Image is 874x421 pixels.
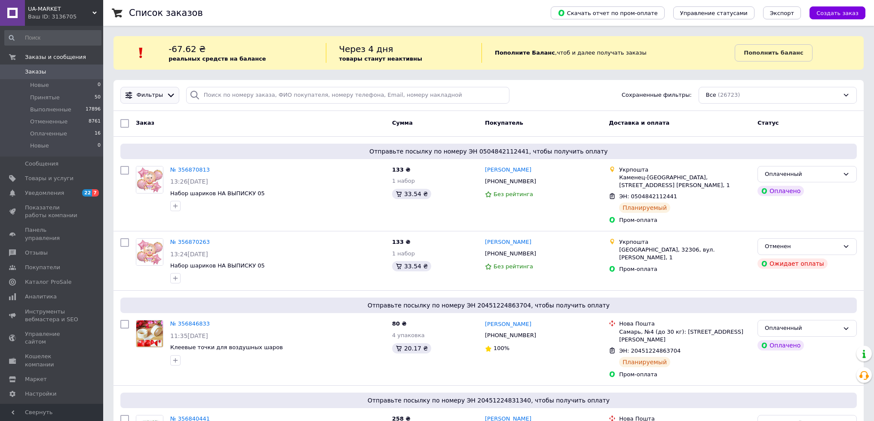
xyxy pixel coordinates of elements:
[485,238,531,246] a: [PERSON_NAME]
[339,55,423,62] b: товары станут неактивны
[25,375,47,383] span: Маркет
[30,94,60,101] span: Принятые
[124,301,853,310] span: Отправьте посылку по номеру ЭН 20451224863704, чтобы получить оплату
[485,320,531,329] a: [PERSON_NAME]
[92,189,99,197] span: 7
[735,44,812,61] a: Пополнить баланс
[392,332,425,338] span: 4 упаковка
[619,265,751,273] div: Пром-оплата
[622,91,692,99] span: Сохраненные фильтры:
[136,120,154,126] span: Заказ
[801,9,865,16] a: Создать заказ
[129,8,203,18] h1: Список заказов
[25,175,74,182] span: Товары и услуги
[744,49,803,56] b: Пополнить баланс
[170,262,265,269] a: Набор шариков НА ВЫПИСКУ 05
[673,6,754,19] button: Управление статусами
[765,170,839,179] div: Оплаченный
[98,142,101,150] span: 0
[25,68,46,76] span: Заказы
[392,343,431,353] div: 20.17 ₴
[170,320,210,327] a: № 356846833
[558,9,658,17] span: Скачать отчет по пром-оплате
[170,344,283,350] a: Клеевые точки для воздушных шаров
[609,120,669,126] span: Доставка и оплата
[680,10,748,16] span: Управление статусами
[25,293,57,301] span: Аналитика
[765,324,839,333] div: Оплаченный
[170,190,265,197] a: Набор шариков НА ВЫПИСКУ 05
[25,353,80,368] span: Кошелек компании
[494,345,509,351] span: 100%
[770,10,794,16] span: Экспорт
[392,320,407,327] span: 80 ₴
[95,130,101,138] span: 16
[4,30,101,46] input: Поиск
[25,308,80,323] span: Инструменты вебмастера и SEO
[25,226,80,242] span: Панель управления
[619,357,670,367] div: Планируемый
[392,239,411,245] span: 133 ₴
[619,166,751,174] div: Укрпошта
[619,193,677,200] span: ЭН: 0504842112441
[494,263,533,270] span: Без рейтинга
[136,239,163,265] img: Фото товару
[619,320,751,328] div: Нова Пошта
[483,330,538,341] div: [PHONE_NUMBER]
[30,142,49,150] span: Новые
[136,238,163,266] a: Фото товару
[757,340,804,350] div: Оплачено
[124,147,853,156] span: Отправьте посылку по номеру ЭН 0504842112441, чтобы получить оплату
[30,81,49,89] span: Новые
[619,371,751,378] div: Пром-оплата
[124,396,853,405] span: Отправьте посылку по номеру ЭН 20451224831340, чтобы получить оплату
[135,46,147,59] img: :exclamation:
[25,189,64,197] span: Уведомления
[757,120,779,126] span: Статус
[136,320,163,347] a: Фото товару
[483,248,538,259] div: [PHONE_NUMBER]
[392,166,411,173] span: 133 ₴
[619,238,751,246] div: Укрпошта
[619,246,751,261] div: [GEOGRAPHIC_DATA], 32306, вул. [PERSON_NAME], 1
[619,347,681,354] span: ЭН: 20451224863704
[186,87,509,104] input: Поиск по номеру заказа, ФИО покупателя, номеру телефона, Email, номеру накладной
[718,92,740,98] span: (26723)
[95,94,101,101] span: 50
[392,189,431,199] div: 33.54 ₴
[619,216,751,224] div: Пром-оплата
[392,250,415,257] span: 1 набор
[28,5,92,13] span: UA-MARKET
[25,264,60,271] span: Покупатели
[136,166,163,193] img: Фото товару
[485,120,523,126] span: Покупатель
[30,106,71,114] span: Выполненные
[30,118,67,126] span: Отмененные
[98,81,101,89] span: 0
[763,6,801,19] button: Экспорт
[619,174,751,189] div: Каменец-[GEOGRAPHIC_DATA], [STREET_ADDRESS] [PERSON_NAME], 1
[25,390,56,398] span: Настройки
[89,118,101,126] span: 8761
[392,261,431,271] div: 33.54 ₴
[339,44,393,54] span: Через 4 дня
[25,53,86,61] span: Заказы и сообщения
[25,249,48,257] span: Отзывы
[25,160,58,168] span: Сообщения
[494,191,533,197] span: Без рейтинга
[170,332,208,339] span: 11:35[DATE]
[483,176,538,187] div: [PHONE_NUMBER]
[169,44,205,54] span: -67.62 ₴
[137,91,163,99] span: Фильтры
[170,239,210,245] a: № 356870263
[816,10,859,16] span: Создать заказ
[392,178,415,184] span: 1 набор
[619,203,670,213] div: Планируемый
[810,6,865,19] button: Создать заказ
[86,106,101,114] span: 17896
[757,258,828,269] div: Ожидает оплаты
